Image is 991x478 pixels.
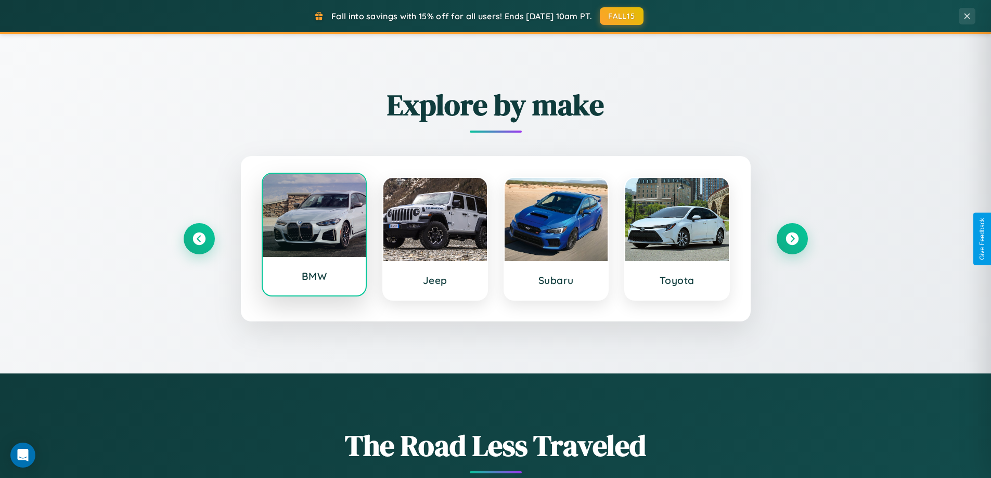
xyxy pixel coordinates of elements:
[331,11,592,21] span: Fall into savings with 15% off for all users! Ends [DATE] 10am PT.
[979,218,986,260] div: Give Feedback
[600,7,643,25] button: FALL15
[636,274,718,287] h3: Toyota
[394,274,477,287] h3: Jeep
[273,270,356,282] h3: BMW
[10,443,35,468] div: Open Intercom Messenger
[184,425,808,466] h1: The Road Less Traveled
[515,274,598,287] h3: Subaru
[184,85,808,125] h2: Explore by make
